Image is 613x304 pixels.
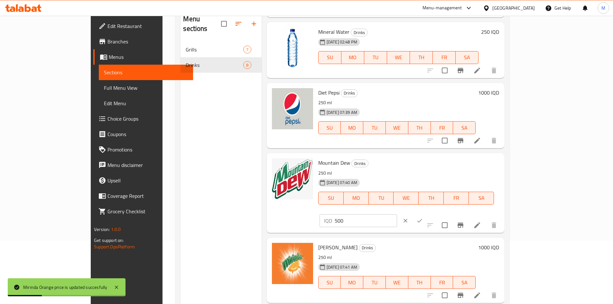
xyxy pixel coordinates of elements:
[107,146,188,153] span: Promotions
[93,204,193,219] a: Grocery Checklist
[453,121,476,134] button: SA
[318,88,339,97] span: Diet Pepsi
[411,123,428,133] span: TH
[387,51,410,64] button: WE
[93,18,193,34] a: Edit Restaurant
[446,193,466,203] span: FR
[93,188,193,204] a: Coverage Report
[109,53,188,61] span: Menus
[453,133,468,148] button: Branch-specific-item
[398,214,413,228] button: clear
[246,16,262,32] button: Add section
[107,192,188,200] span: Coverage Report
[473,221,481,229] a: Edit menu item
[431,276,453,289] button: FR
[243,46,251,53] div: items
[386,276,408,289] button: WE
[318,99,476,107] p: 250 ml
[341,51,364,64] button: MO
[272,158,313,199] img: Mountain Dew
[104,84,188,92] span: Full Menu View
[411,278,428,287] span: TH
[93,126,193,142] a: Coupons
[438,134,451,147] span: Select to update
[444,192,469,205] button: FR
[433,123,451,133] span: FR
[423,4,462,12] div: Menu-management
[486,133,502,148] button: delete
[104,69,188,76] span: Sections
[386,121,408,134] button: WE
[346,193,366,203] span: MO
[433,278,451,287] span: FR
[421,193,441,203] span: TH
[413,53,430,62] span: TH
[181,42,261,57] div: Grills7
[343,123,361,133] span: MO
[324,39,360,45] span: [DATE] 02:48 PM
[486,217,502,233] button: delete
[181,57,261,73] div: Drinks8
[431,121,453,134] button: FR
[458,53,476,62] span: SA
[438,64,451,77] span: Select to update
[453,288,468,303] button: Branch-specific-item
[341,89,358,97] div: Drinks
[94,243,135,251] a: Support.OpsPlatform
[352,160,368,167] span: Drinks
[243,61,251,69] div: items
[23,284,107,291] div: Mirinda Orange price is updated succesfully
[363,276,386,289] button: TU
[486,63,502,78] button: delete
[217,17,231,31] span: Select all sections
[388,278,406,287] span: WE
[107,177,188,184] span: Upsell
[359,244,376,252] span: Drinks
[413,214,427,228] button: ok
[244,62,251,68] span: 8
[107,115,188,123] span: Choice Groups
[324,109,360,115] span: [DATE] 07:39 AM
[396,193,416,203] span: WE
[471,193,491,203] span: SA
[318,253,476,262] p: 250 ml
[408,121,431,134] button: TH
[433,51,456,64] button: FR
[272,88,313,129] img: Diet Pepsi
[453,63,468,78] button: Branch-specific-item
[344,53,362,62] span: MO
[473,291,481,299] a: Edit menu item
[366,278,383,287] span: TU
[394,192,419,205] button: WE
[321,53,339,62] span: SU
[318,158,350,168] span: Mountain Dew
[351,29,367,36] span: Drinks
[104,99,188,107] span: Edit Menu
[93,142,193,157] a: Promotions
[453,217,468,233] button: Branch-specific-item
[343,278,361,287] span: MO
[341,121,363,134] button: MO
[438,289,451,302] span: Select to update
[186,46,243,53] span: Grills
[111,225,121,234] span: 1.0.0
[492,5,535,12] div: [GEOGRAPHIC_DATA]
[318,276,341,289] button: SU
[94,236,124,244] span: Get support on:
[456,123,473,133] span: SA
[388,123,406,133] span: WE
[272,243,313,284] img: Mirinda Orange
[318,27,349,37] span: Mineral Water
[94,225,110,234] span: Version:
[456,278,473,287] span: SA
[469,192,494,205] button: SA
[93,34,193,49] a: Branches
[364,51,387,64] button: TU
[318,169,494,177] p: 250 ml
[324,264,360,270] span: [DATE] 07:41 AM
[181,39,261,75] nav: Menu sections
[473,137,481,144] a: Edit menu item
[318,192,344,205] button: SU
[321,193,341,203] span: SU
